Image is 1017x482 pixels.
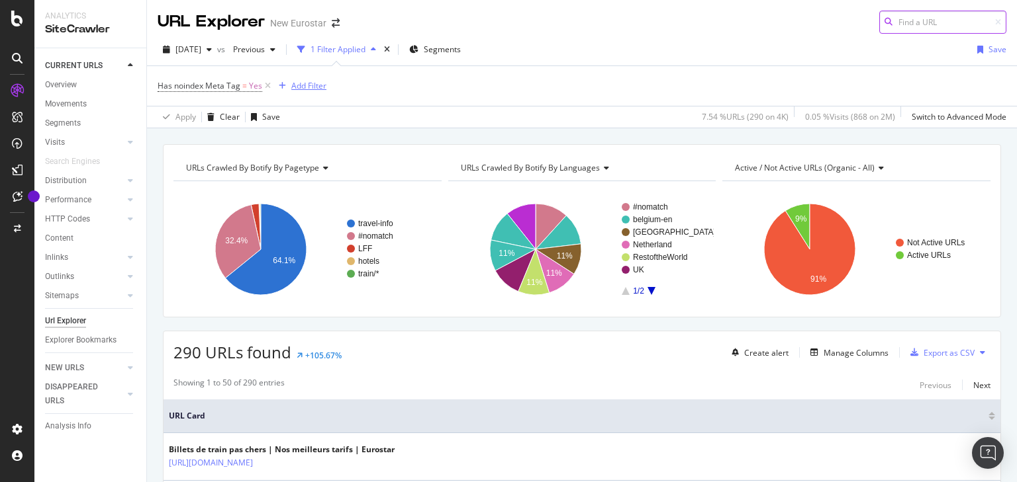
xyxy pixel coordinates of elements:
text: UK [633,265,644,274]
a: Content [45,231,137,245]
span: Yes [249,77,262,95]
text: 9% [795,214,807,223]
a: HTTP Codes [45,212,124,226]
a: Analysis Info [45,419,137,433]
button: Previous [920,377,951,393]
div: Export as CSV [924,347,975,358]
a: Outlinks [45,270,124,284]
text: belgium-en [633,215,672,224]
div: Performance [45,193,91,207]
div: Save [262,111,280,122]
input: Find a URL [879,11,1006,34]
text: Not Active URLs [907,238,965,247]
span: 2025 Aug. 28th [175,44,201,55]
div: Content [45,231,73,245]
button: Create alert [726,342,789,363]
svg: A chart. [173,192,439,307]
span: Has noindex Meta Tag [158,80,240,91]
div: Previous [920,380,951,391]
div: A chart. [722,192,988,307]
div: Visits [45,136,65,149]
text: 32.4% [225,236,248,245]
text: #nomatch [358,231,393,241]
a: Url Explorer [45,314,137,328]
div: Overview [45,78,77,92]
div: Search Engines [45,155,100,169]
text: [GEOGRAPHIC_DATA] [633,227,716,237]
div: Showing 1 to 50 of 290 entries [173,377,285,393]
text: LFF [358,244,372,253]
button: Export as CSV [905,342,975,363]
text: train/* [358,269,379,278]
a: Performance [45,193,124,207]
text: Active URLs [907,251,951,260]
span: Segments [424,44,461,55]
div: Sitemaps [45,289,79,303]
div: Create alert [744,347,789,358]
div: 1 Filter Applied [311,44,365,55]
div: times [381,43,393,56]
text: 11% [499,249,514,258]
h4: Active / Not Active URLs [732,157,979,179]
div: +105.67% [305,350,342,361]
div: Url Explorer [45,314,86,328]
div: Clear [220,111,240,122]
button: Save [246,106,280,128]
text: travel-info [358,219,393,228]
button: Switch to Advanced Mode [906,106,1006,128]
text: #nomatch [633,202,668,212]
button: Previous [228,39,281,60]
span: Previous [228,44,265,55]
span: vs [217,44,228,55]
div: Tooltip anchor [28,190,40,202]
h4: URLs Crawled By Botify By pagetype [183,157,430,179]
div: Save [989,44,1006,55]
button: 1 Filter Applied [292,39,381,60]
div: 0.05 % Visits ( 868 on 2M ) [805,111,895,122]
a: DISAPPEARED URLS [45,380,124,408]
svg: A chart. [448,192,714,307]
div: URL Explorer [158,11,265,33]
div: Billets de train pas chers | Nos meilleurs tarifs | Eurostar [169,444,395,456]
h4: URLs Crawled By Botify By languages [458,157,704,179]
a: Distribution [45,174,124,188]
text: 91% [810,274,826,284]
div: Inlinks [45,251,68,264]
div: Distribution [45,174,87,188]
a: CURRENT URLS [45,59,124,73]
button: Segments [404,39,466,60]
span: 290 URLs found [173,341,291,363]
button: Add Filter [273,78,326,94]
text: 11% [526,278,542,287]
text: 11% [556,251,572,261]
div: CURRENT URLS [45,59,103,73]
button: Next [973,377,991,393]
div: Analysis Info [45,419,91,433]
span: URLs Crawled By Botify By pagetype [186,162,319,173]
div: Next [973,380,991,391]
text: 1/2 [633,286,644,296]
div: Apply [175,111,196,122]
button: Manage Columns [805,344,889,360]
a: Inlinks [45,251,124,264]
a: Explorer Bookmarks [45,333,137,347]
span: URLs Crawled By Botify By languages [461,162,600,173]
span: URL Card [169,410,985,422]
div: SiteCrawler [45,22,136,37]
a: [URL][DOMAIN_NAME] [169,456,253,469]
a: Sitemaps [45,289,124,303]
div: New Eurostar [270,17,326,30]
div: Manage Columns [824,347,889,358]
a: NEW URLS [45,361,124,375]
div: Movements [45,97,87,111]
text: hotels [358,257,379,266]
button: Save [972,39,1006,60]
div: Outlinks [45,270,74,284]
a: Search Engines [45,155,113,169]
div: Segments [45,116,81,130]
button: Apply [158,106,196,128]
text: Netherland [633,240,672,249]
div: 7.54 % URLs ( 290 on 4K ) [702,111,789,122]
a: Movements [45,97,137,111]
